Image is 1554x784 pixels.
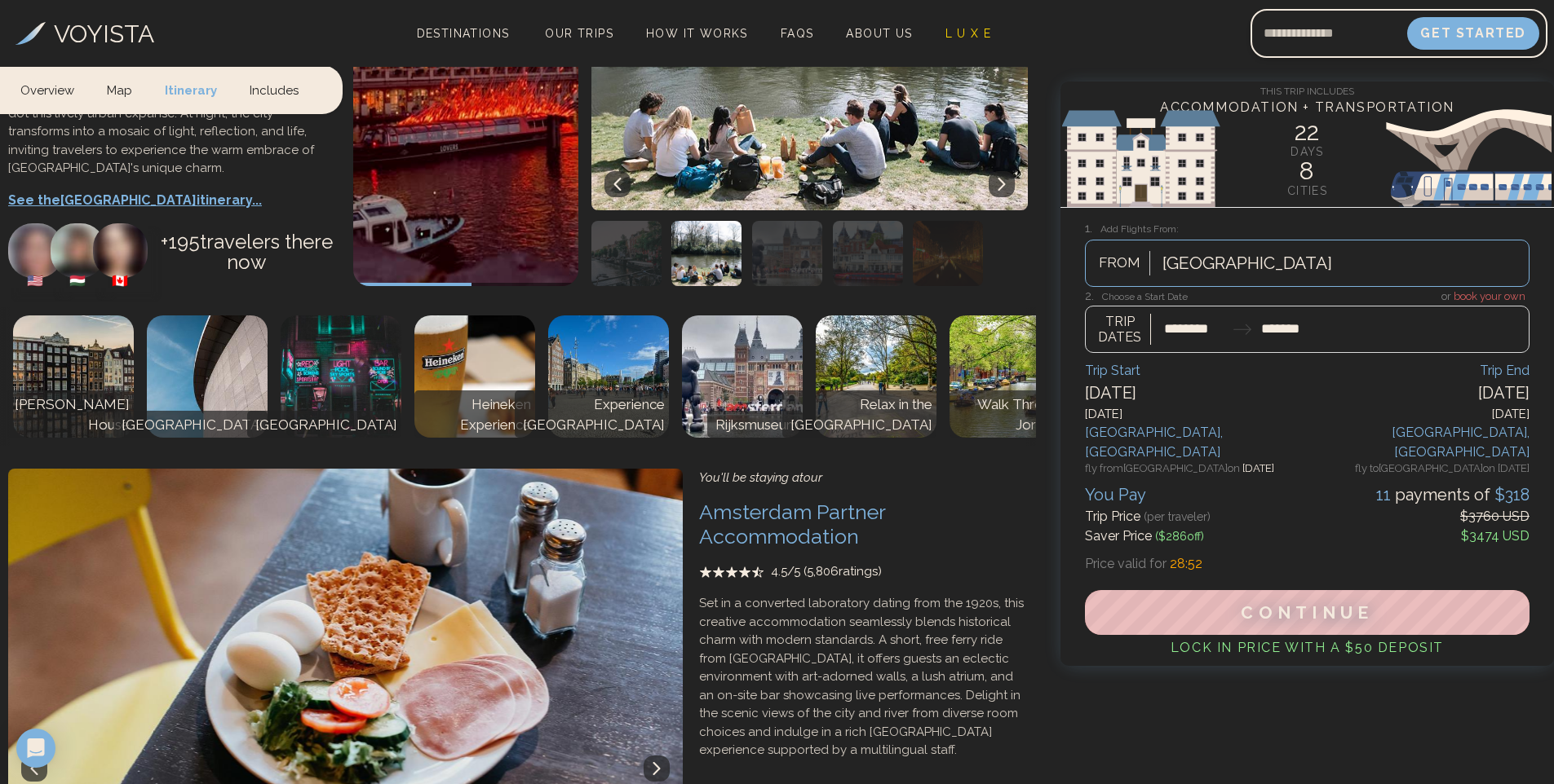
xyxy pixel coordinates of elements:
[410,20,516,68] span: Destinations
[11,394,130,436] p: [PERSON_NAME] House
[1085,423,1307,462] div: [GEOGRAPHIC_DATA] , [GEOGRAPHIC_DATA]
[1144,510,1211,523] span: (per traveler)
[1085,526,1204,546] div: Saver Price
[1085,556,1167,571] span: Price valid for
[1307,462,1529,478] div: fly to [GEOGRAPHIC_DATA] on [DATE]
[591,221,662,286] img: Accommodation photo
[950,315,1070,438] img: Walk Through Jordaan
[913,221,983,286] img: Accommodation photo
[148,65,233,113] a: Itinerary
[833,221,903,286] img: Accommodation photo
[699,500,1028,548] h3: Amsterdam Partner Accommodation
[1460,509,1530,524] span: $3760 USD
[1060,98,1554,117] h4: Accommodation + Transportation
[1307,405,1529,424] div: [DATE]
[839,22,919,45] a: About Us
[945,27,992,40] span: L U X E
[251,415,397,436] p: [GEOGRAPHIC_DATA]
[771,562,882,581] span: 4.5 /5 ( 5,806 ratings)
[1242,462,1274,474] span: [DATE]
[1085,405,1307,424] div: [DATE]
[1490,485,1530,504] span: $ 318
[1376,482,1530,507] div: payment s of
[1407,17,1539,50] button: Get Started
[846,27,912,40] span: About Us
[1461,528,1530,544] span: $3474 USD
[1376,485,1395,504] span: 11
[1251,14,1407,53] input: Email address
[538,22,620,45] a: Our Trips
[117,415,263,436] p: [GEOGRAPHIC_DATA]
[1060,109,1554,207] img: European Sights
[682,315,803,438] img: Rijksmuseum
[1085,482,1146,507] div: You Pay
[699,594,1028,760] p: Set in a converted laboratory dating from the 1920s, this creative accommodation seamlessly blend...
[20,65,91,113] a: Overview
[781,27,814,40] span: FAQs
[16,729,55,768] div: Open Intercom Messenger
[8,271,63,291] h1: 🇺🇸
[91,65,148,113] a: Map
[816,315,936,438] img: Relax in the Vondelpark
[51,271,105,291] h1: 🇭🇺
[15,15,154,52] a: VOYISTA
[1307,361,1529,381] div: Trip End
[1085,590,1530,635] button: Continue
[786,394,932,436] p: Relax in the [GEOGRAPHIC_DATA]
[93,223,148,278] img: Traveler Profile Picture
[418,394,531,436] p: Heineken Experience
[545,27,613,40] span: Our Trips
[13,315,134,438] img: Anne Frank House
[1085,462,1307,478] div: fly from [GEOGRAPHIC_DATA] on
[8,191,337,210] p: See the [GEOGRAPHIC_DATA] itinerary...
[939,22,998,45] a: L U X E
[1090,253,1149,274] span: FROM
[233,65,315,113] a: Includes
[640,22,755,45] a: How It Works
[15,22,46,45] img: Voyista Logo
[8,223,63,278] img: Traveler Profile Picture
[1085,381,1307,405] div: [DATE]
[51,223,105,278] img: Traveler Profile Picture
[699,469,1028,487] div: You'll be staying at our
[93,271,148,291] h1: 🇨🇦
[147,315,268,438] img: Van Gogh Museum
[671,221,742,286] img: Accommodation photo
[774,22,821,45] a: FAQs
[752,221,822,286] img: Accommodation photo
[1060,81,1554,98] h4: This Trip Includes
[1085,638,1530,658] h4: Lock in Price with a $50 deposit
[54,15,154,52] h3: VOYISTA
[1307,381,1529,405] div: [DATE]
[1155,530,1204,543] span: ($ 286 off)
[1085,287,1530,305] h4: or
[1241,602,1373,623] span: Continue
[954,394,1066,436] p: Walk Through Jordaan
[519,394,665,436] p: Experience [GEOGRAPHIC_DATA]
[1307,423,1529,462] div: [GEOGRAPHIC_DATA] , [GEOGRAPHIC_DATA]
[1170,556,1202,571] span: 28 : 52
[1085,221,1100,236] span: 1.
[711,415,799,436] p: Rijksmuseum
[646,27,748,40] span: How It Works
[548,315,669,438] img: Experience Dam Square
[1085,219,1530,238] h3: Add Flights From:
[281,315,401,438] img: Red Light District
[1085,361,1307,381] div: Trip Start
[1085,507,1211,526] div: Trip Price
[148,223,338,288] h2: + 195 travelers there now
[414,315,535,438] img: Heineken Experience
